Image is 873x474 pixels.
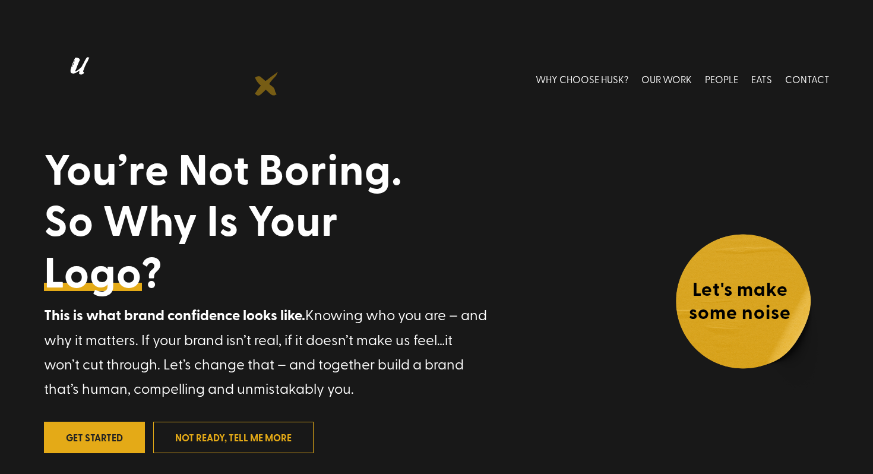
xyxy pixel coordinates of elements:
a: not ready, tell me more [153,422,314,453]
strong: This is what brand confidence looks like. [44,304,305,325]
img: Husk logo [44,52,109,105]
a: EATS [751,52,772,105]
a: CONTACT [785,52,830,105]
a: PEOPLE [705,52,738,105]
h4: Let's make some noise [675,277,805,328]
a: OUR WORK [641,52,692,105]
a: Logo [44,245,142,296]
a: WHY CHOOSE HUSK? [536,52,628,105]
h1: You’re Not Boring. So Why Is Your ? [44,143,498,302]
a: Get Started [44,422,145,453]
p: Knowing who you are – and why it matters. If your brand isn’t real, if it doesn’t make us feel…it... [44,302,489,400]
